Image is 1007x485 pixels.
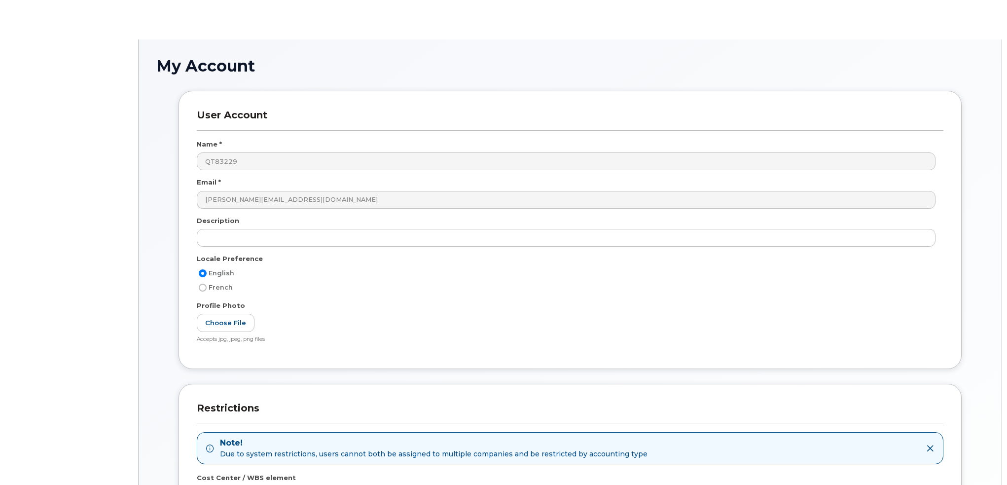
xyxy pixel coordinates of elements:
[197,216,239,225] label: Description
[209,284,233,291] span: French
[156,57,984,75] h1: My Account
[197,109,943,130] h3: User Account
[197,473,296,483] label: Cost Center / WBS element
[197,402,943,423] h3: Restrictions
[220,438,647,449] strong: Note!
[197,314,254,332] label: Choose File
[197,178,221,187] label: Email *
[209,269,234,277] span: English
[199,269,207,277] input: English
[197,254,263,263] label: Locale Preference
[197,301,245,310] label: Profile Photo
[197,140,222,149] label: Name *
[220,449,647,459] span: Due to system restrictions, users cannot both be assigned to multiple companies and be restricted...
[197,336,935,343] div: Accepts jpg, jpeg, png files
[199,284,207,292] input: French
